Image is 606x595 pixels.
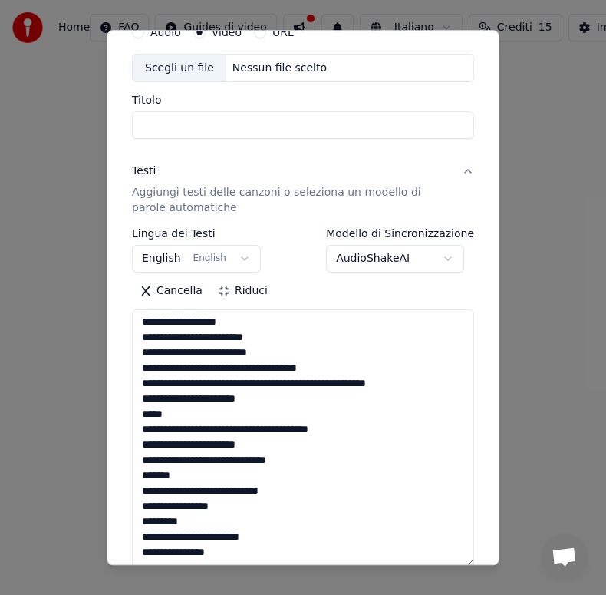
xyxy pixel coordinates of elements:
[132,229,474,580] div: TestiAggiungi testi delle canzoni o seleziona un modello di parole automatiche
[212,27,242,38] label: Video
[132,229,261,240] label: Lingua dei Testi
[132,279,210,304] button: Cancella
[132,164,156,180] div: Testi
[272,27,294,38] label: URL
[132,95,474,106] label: Titolo
[150,27,181,38] label: Audio
[326,229,474,240] label: Modello di Sincronizzazione
[132,152,474,229] button: TestiAggiungi testi delle canzoni o seleziona un modello di parole automatiche
[226,61,333,76] div: Nessun file scelto
[132,186,450,217] p: Aggiungi testi delle canzoni o seleziona un modello di parole automatiche
[210,279,275,304] button: Riduci
[133,55,226,82] div: Scegli un file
